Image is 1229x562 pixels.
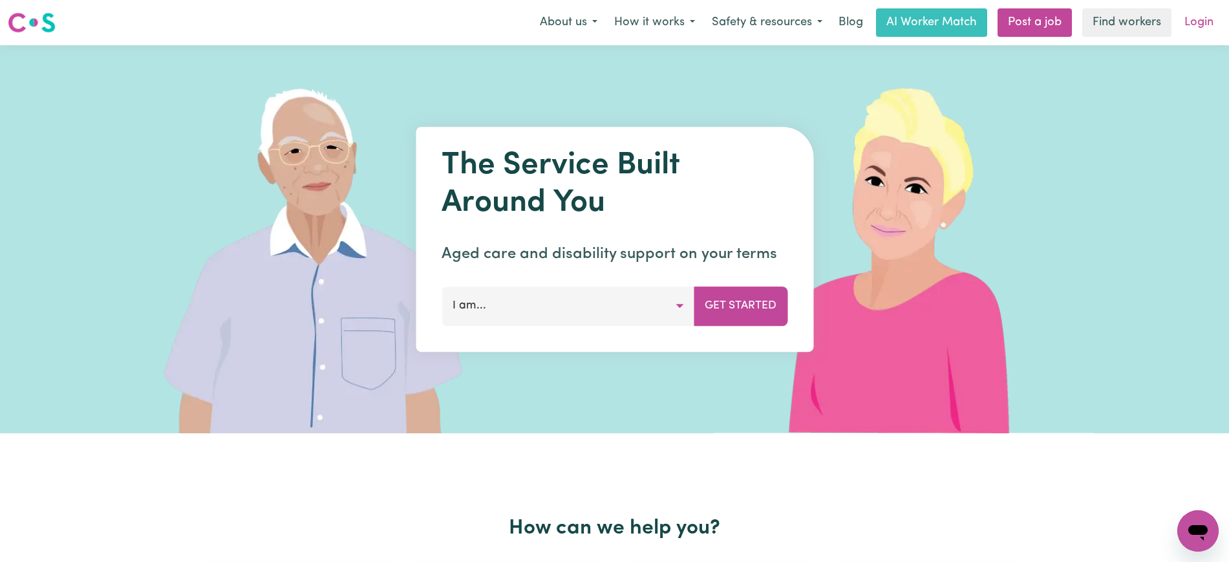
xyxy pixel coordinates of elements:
a: Careseekers logo [8,8,56,38]
h1: The Service Built Around You [442,147,787,222]
a: Post a job [998,8,1072,37]
p: Aged care and disability support on your terms [442,243,787,266]
button: Get Started [694,286,787,325]
button: How it works [606,9,703,36]
a: Blog [831,8,871,37]
button: About us [531,9,606,36]
iframe: Button to launch messaging window [1177,510,1219,552]
a: Login [1177,8,1221,37]
a: Find workers [1082,8,1171,37]
img: Careseekers logo [8,11,56,34]
button: I am... [442,286,694,325]
a: AI Worker Match [876,8,987,37]
button: Safety & resources [703,9,831,36]
h2: How can we help you? [196,516,1034,541]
